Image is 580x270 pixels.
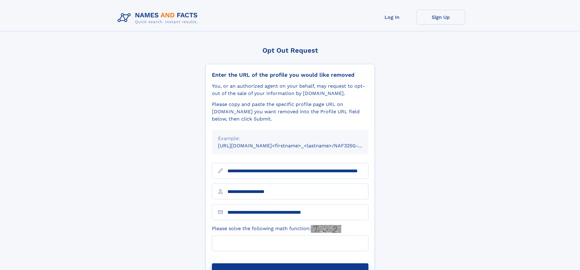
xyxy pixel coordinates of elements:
div: You, or an authorized agent on your behalf, may request to opt-out of the sale of your informatio... [212,82,368,97]
a: Sign Up [417,10,465,25]
small: [URL][DOMAIN_NAME]<firstname>_<lastname>/NAF325G-xxxxxxxx [218,143,380,149]
label: Please solve the following math function: [212,225,341,233]
div: Enter the URL of the profile you would like removed [212,72,368,78]
div: Example: [218,135,362,142]
img: Logo Names and Facts [115,10,203,26]
div: Please copy and paste the specific profile page URL on [DOMAIN_NAME] you want removed into the Pr... [212,101,368,123]
a: Log In [368,10,417,25]
div: Opt Out Request [206,47,375,54]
